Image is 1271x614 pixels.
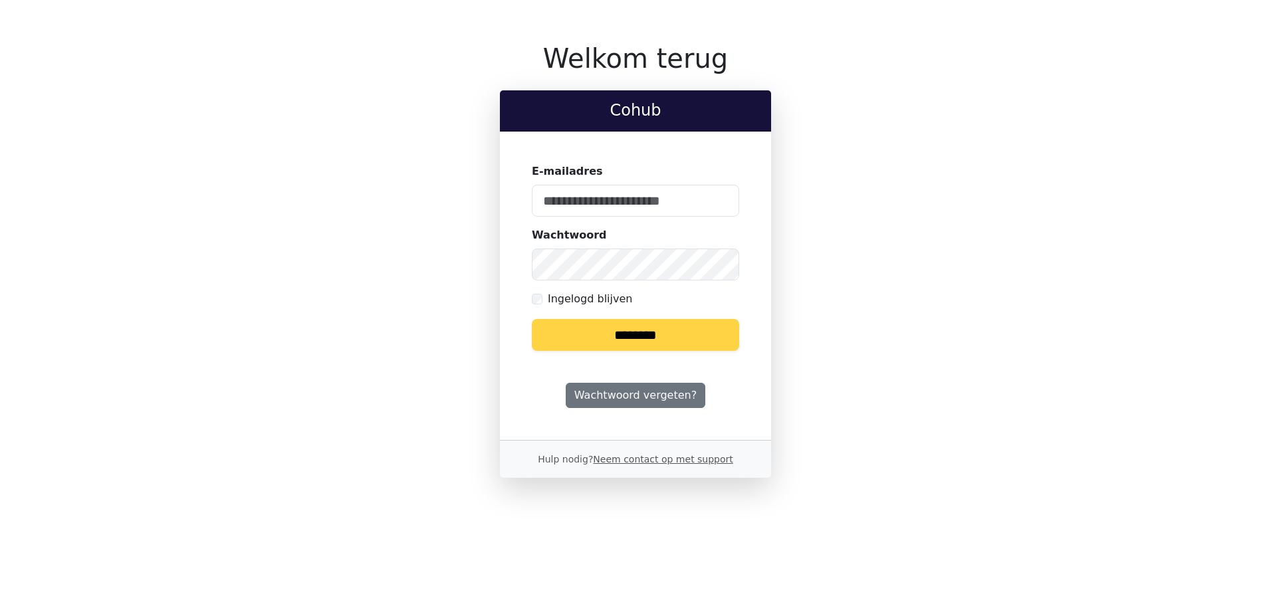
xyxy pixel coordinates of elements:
label: Ingelogd blijven [548,291,632,307]
a: Neem contact op met support [593,454,733,464]
h1: Welkom terug [500,43,771,74]
label: E-mailadres [532,163,603,179]
a: Wachtwoord vergeten? [566,383,705,408]
label: Wachtwoord [532,227,607,243]
small: Hulp nodig? [538,454,733,464]
h2: Cohub [511,101,760,120]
